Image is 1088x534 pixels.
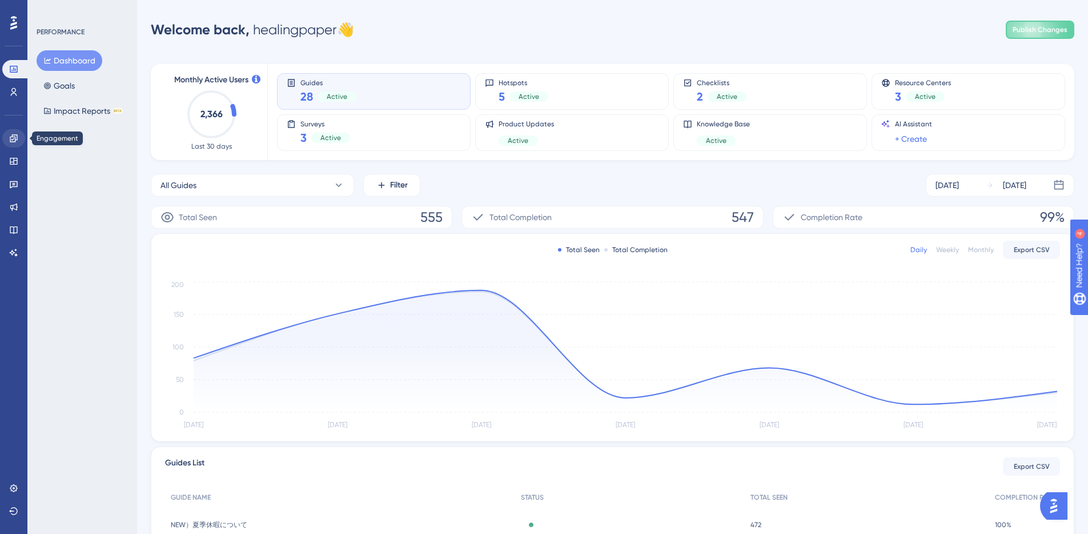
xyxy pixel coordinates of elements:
iframe: UserGuiding AI Assistant Launcher [1040,489,1074,523]
span: Filter [390,178,408,192]
button: Export CSV [1003,457,1060,476]
span: 555 [420,208,443,226]
span: 472 [750,520,761,529]
div: Monthly [968,245,994,254]
span: Export CSV [1014,245,1050,254]
span: Active [320,133,341,142]
div: Weekly [936,245,959,254]
button: Goals [37,75,82,96]
a: + Create [895,132,927,146]
span: 28 [300,89,313,105]
tspan: [DATE] [1037,421,1057,429]
span: COMPLETION RATE [995,493,1054,502]
span: Active [706,136,726,145]
span: Completion Rate [801,210,862,224]
tspan: [DATE] [328,421,347,429]
span: Resource Centers [895,78,951,86]
tspan: 0 [179,408,184,416]
tspan: 50 [176,376,184,384]
text: 2,366 [200,109,223,119]
span: 3 [895,89,901,105]
span: All Guides [160,178,196,192]
span: Welcome back, [151,21,250,38]
span: NEW）夏季休暇について [171,520,247,529]
tspan: 150 [174,310,184,318]
span: Guides List [165,456,204,477]
span: Total Seen [179,210,217,224]
div: 4 [79,6,83,15]
span: Product Updates [499,119,554,129]
span: Active [519,92,539,101]
span: Last 30 days [191,142,232,151]
button: Dashboard [37,50,102,71]
span: TOTAL SEEN [750,493,788,502]
div: PERFORMANCE [37,27,85,37]
span: STATUS [521,493,544,502]
span: Export CSV [1014,462,1050,471]
span: Publish Changes [1013,25,1067,34]
button: Impact ReportsBETA [37,101,130,121]
span: Active [508,136,528,145]
span: GUIDE NAME [171,493,211,502]
span: Checklists [697,78,746,86]
button: Publish Changes [1006,21,1074,39]
span: Hotspots [499,78,548,86]
tspan: [DATE] [472,421,491,429]
tspan: [DATE] [184,421,203,429]
span: 547 [732,208,754,226]
div: healingpaper 👋 [151,21,354,39]
span: AI Assistant [895,119,932,129]
tspan: 200 [171,281,184,289]
span: Need Help? [27,3,71,17]
span: Guides [300,78,356,86]
span: Total Completion [489,210,552,224]
div: [DATE] [936,178,959,192]
div: [DATE] [1003,178,1026,192]
span: Monthly Active Users [174,73,248,87]
span: 100% [995,520,1011,529]
tspan: [DATE] [616,421,635,429]
span: 3 [300,130,307,146]
span: Active [915,92,936,101]
div: BETA [113,108,123,114]
div: Total Completion [604,245,668,254]
span: Knowledge Base [697,119,750,129]
button: All Guides [151,174,354,197]
span: 99% [1040,208,1065,226]
span: 2 [697,89,703,105]
span: Active [717,92,737,101]
tspan: 100 [172,343,184,351]
div: Total Seen [558,245,600,254]
span: Surveys [300,119,350,127]
span: 5 [499,89,505,105]
tspan: [DATE] [904,421,923,429]
button: Filter [363,174,420,197]
span: Active [327,92,347,101]
tspan: [DATE] [760,421,779,429]
button: Export CSV [1003,241,1060,259]
div: Daily [910,245,927,254]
